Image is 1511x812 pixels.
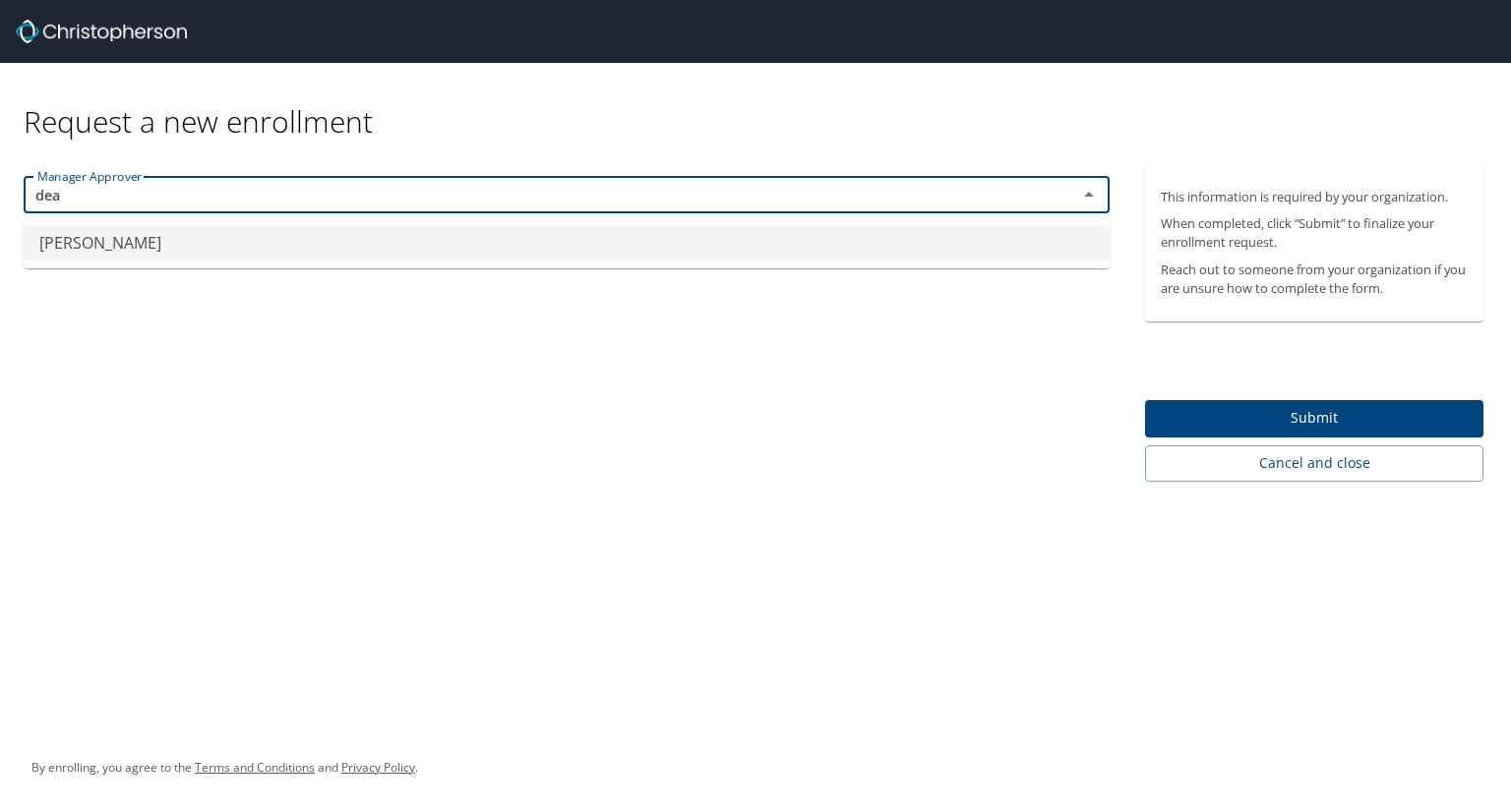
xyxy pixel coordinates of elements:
button: Cancel and close [1145,445,1483,482]
img: cbt logo [16,20,187,43]
button: Close [1075,181,1103,208]
span: Submit [1161,406,1468,431]
a: Privacy Policy [341,759,415,776]
div: Request a new enrollment [24,63,1499,141]
a: Terms and Conditions [195,759,315,776]
p: When completed, click “Submit” to finalize your enrollment request. [1161,214,1468,252]
button: Submit [1145,400,1483,438]
p: This information is required by your organization. [1161,188,1468,206]
li: [PERSON_NAME] [24,225,1110,261]
p: Reach out to someone from your organization if you are unsure how to complete the form. [1161,261,1468,298]
div: By enrolling, you agree to the and . [31,743,418,792]
span: Cancel and close [1161,451,1468,476]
